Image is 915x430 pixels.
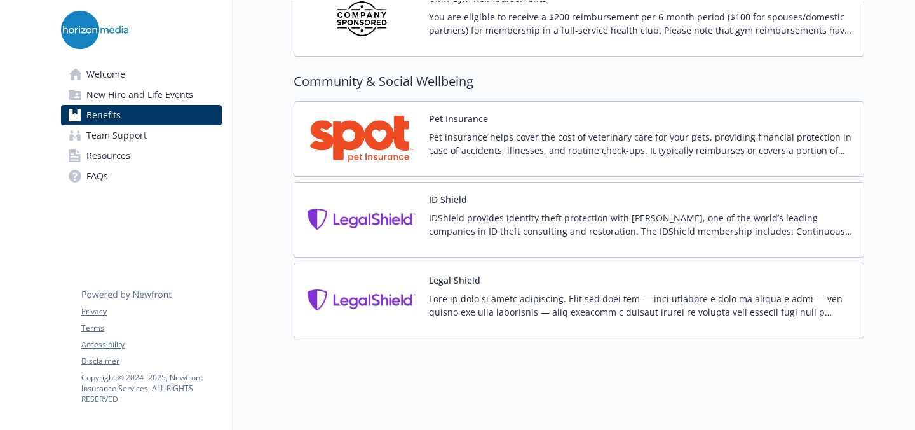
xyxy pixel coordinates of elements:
[61,125,222,146] a: Team Support
[304,112,419,166] img: Spot Pet Insurance carrier logo
[61,105,222,125] a: Benefits
[81,322,221,334] a: Terms
[429,10,853,37] p: You are eligible to receive a $200 reimbursement per 6-month period ($100 for spouses/domestic pa...
[86,85,193,105] span: New Hire and Life Events
[429,193,467,206] button: ID Shield
[86,105,121,125] span: Benefits
[81,356,221,367] a: Disclaimer
[429,292,853,319] p: Lore ip dolo si ametc adipiscing. Elit sed doei tem — inci utlabore e dolo ma aliqua e admi — ven...
[86,146,130,166] span: Resources
[86,64,125,85] span: Welcome
[61,166,222,186] a: FAQs
[294,72,864,91] h2: Community & Social Wellbeing
[429,112,488,125] button: Pet Insurance
[304,274,419,328] img: Legal Shield carrier logo
[61,64,222,85] a: Welcome
[429,274,480,287] button: Legal Shield
[61,146,222,166] a: Resources
[81,339,221,350] a: Accessibility
[86,125,147,146] span: Team Support
[86,166,108,186] span: FAQs
[429,130,853,157] p: Pet insurance helps cover the cost of veterinary care for your pets, providing financial protecti...
[81,306,221,317] a: Privacy
[81,372,221,405] p: Copyright © 2024 - 2025 , Newfront Insurance Services, ALL RIGHTS RESERVED
[429,211,853,238] p: IDShield provides identity theft protection with [PERSON_NAME], one of the world’s leading compan...
[61,85,222,105] a: New Hire and Life Events
[304,193,419,247] img: Legal Shield carrier logo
